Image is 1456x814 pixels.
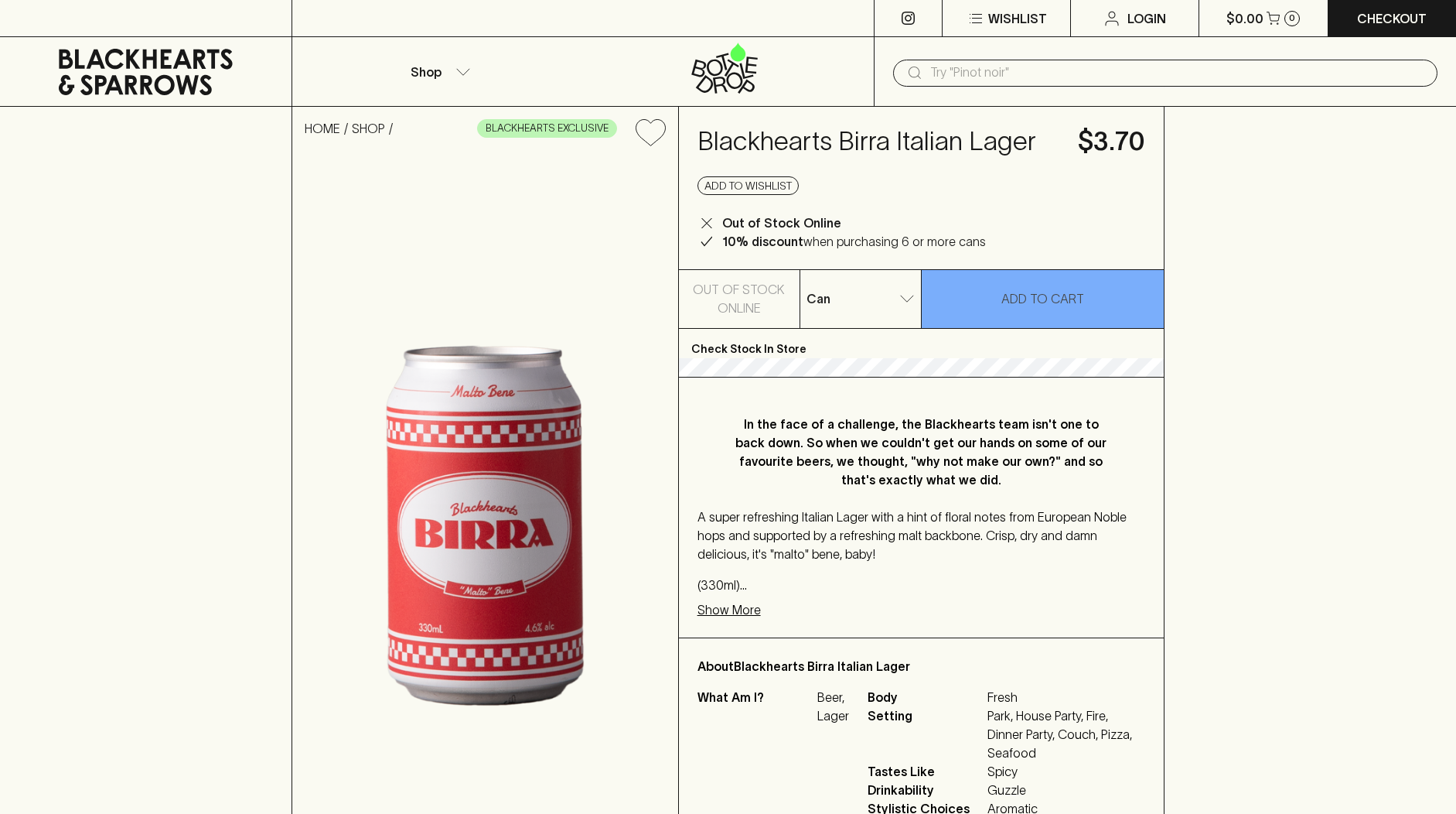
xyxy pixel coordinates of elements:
[352,121,385,135] a: SHOP
[697,125,1060,158] h4: Blackhearts Birra Italian Lager
[728,415,1115,489] p: In the face of a challenge, the Blackhearts team isn't one to back down. So when we couldn't get ...
[292,9,305,28] p: ⠀
[718,299,761,317] p: Online
[987,706,1146,762] span: Park, House Party, Fire, Dinner Party, Couch, Pizza, Seafood
[1289,14,1295,22] p: 0
[1226,9,1263,28] p: $0.00
[817,688,849,725] p: Beer, Lager
[679,329,1164,358] p: Check Stock In Store
[800,283,922,314] div: Can
[868,688,984,706] span: Body
[722,232,986,251] p: when purchasing 6 or more cans
[988,9,1047,28] p: Wishlist
[697,657,1146,675] p: About Blackhearts Birra Italian Lager
[629,113,672,152] button: Add to wishlist
[292,37,583,106] button: Shop
[987,762,1146,781] span: Spicy
[722,214,841,232] p: Out of Stock Online
[697,508,1146,563] p: A super refreshing Italian Lager with a hint of floral notes from European Noble hops and support...
[697,688,813,725] p: What Am I?
[722,234,803,248] b: 10% discount
[987,688,1146,706] span: Fresh
[305,121,340,135] a: HOME
[868,781,984,799] span: Drinkability
[1357,9,1427,28] p: Checkout
[697,600,761,619] p: Show More
[868,706,984,762] span: Setting
[411,63,442,81] p: Shop
[1127,9,1166,28] p: Login
[806,289,830,308] p: Can
[697,576,1146,594] p: (330ml) 4.6% ABV
[693,280,785,299] p: Out of Stock
[987,781,1146,799] span: Guzzle
[478,121,616,136] span: BLACKHEARTS EXCLUSIVE
[868,762,984,781] span: Tastes Like
[1078,125,1145,158] h4: $3.70
[930,60,1425,85] input: Try "Pinot noir"
[697,176,799,195] button: Add to wishlist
